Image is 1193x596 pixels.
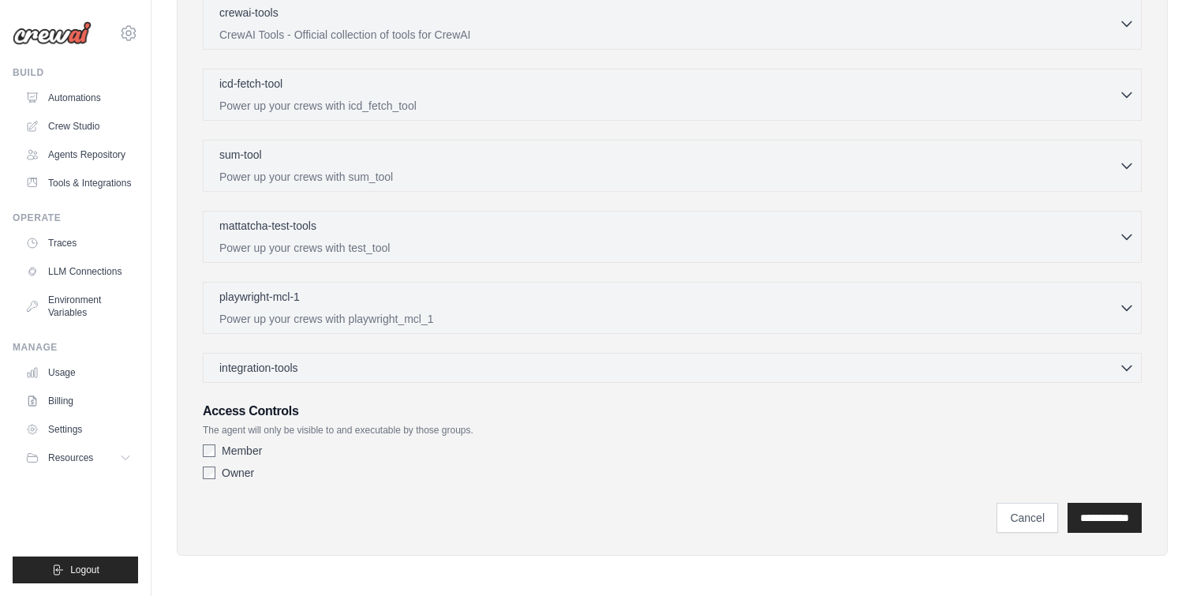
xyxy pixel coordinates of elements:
[219,240,1119,256] p: Power up your crews with test_tool
[19,417,138,442] a: Settings
[13,212,138,224] div: Operate
[219,360,298,376] span: integration-tools
[19,287,138,325] a: Environment Variables
[48,452,93,464] span: Resources
[13,341,138,354] div: Manage
[219,27,1119,43] p: CrewAI Tools - Official collection of tools for CrewAI
[19,114,138,139] a: Crew Studio
[219,311,1119,327] p: Power up your crews with playwright_mcl_1
[19,360,138,385] a: Usage
[19,142,138,167] a: Agents Repository
[19,171,138,196] a: Tools & Integrations
[219,5,279,21] p: crewai-tools
[13,66,138,79] div: Build
[70,564,99,576] span: Logout
[203,402,1142,421] h3: Access Controls
[222,443,262,459] label: Member
[219,76,282,92] p: icd-fetch-tool
[997,503,1058,533] a: Cancel
[203,424,1142,437] p: The agent will only be visible to and executable by those groups.
[219,289,300,305] p: playwright-mcl-1
[219,98,1119,114] p: Power up your crews with icd_fetch_tool
[219,218,316,234] p: mattatcha-test-tools
[19,231,138,256] a: Traces
[222,465,254,481] label: Owner
[219,169,1119,185] p: Power up your crews with sum_tool
[210,218,1135,256] button: mattatcha-test-tools Power up your crews with test_tool
[13,21,92,45] img: Logo
[13,557,138,583] button: Logout
[219,147,262,163] p: sum-tool
[210,360,1135,376] button: integration-tools
[210,289,1135,327] button: playwright-mcl-1 Power up your crews with playwright_mcl_1
[210,5,1135,43] button: crewai-tools CrewAI Tools - Official collection of tools for CrewAI
[210,147,1135,185] button: sum-tool Power up your crews with sum_tool
[19,445,138,470] button: Resources
[210,76,1135,114] button: icd-fetch-tool Power up your crews with icd_fetch_tool
[19,85,138,111] a: Automations
[19,259,138,284] a: LLM Connections
[19,388,138,414] a: Billing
